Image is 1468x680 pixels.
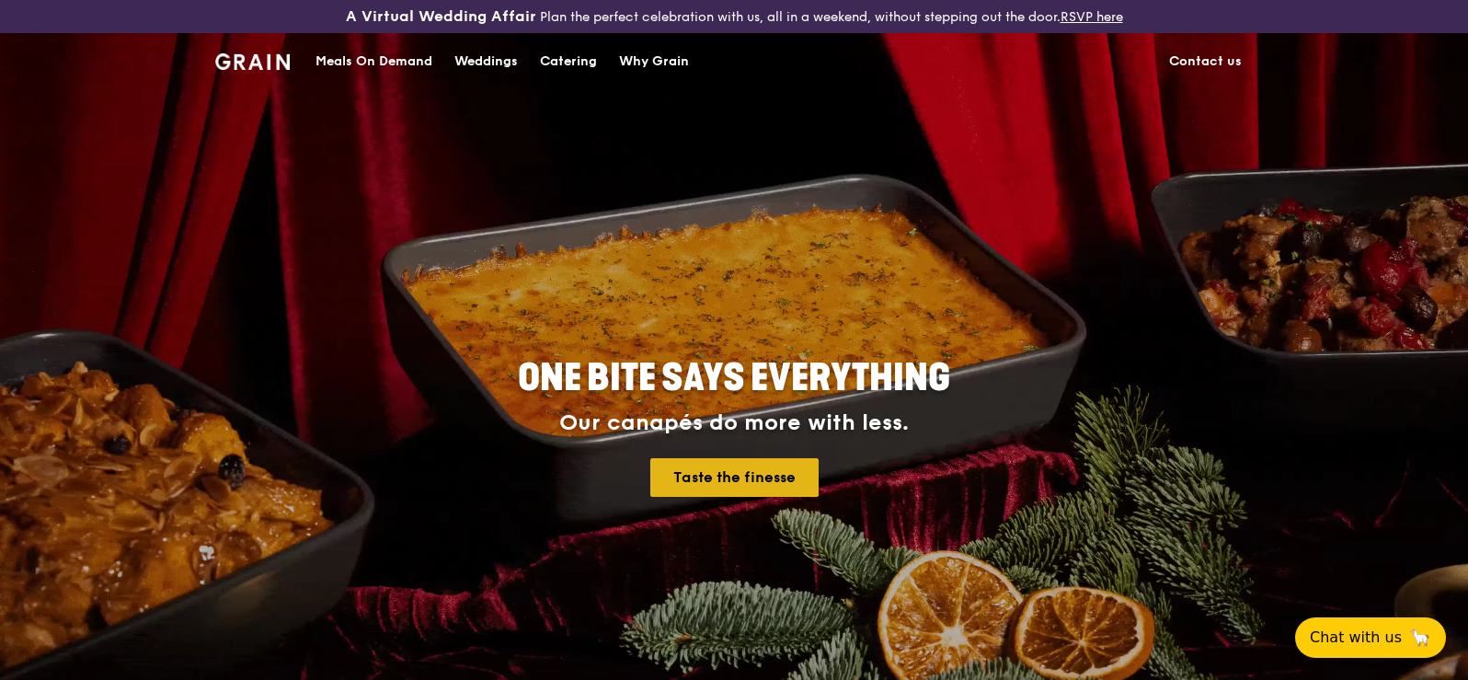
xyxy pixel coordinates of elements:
h3: A Virtual Wedding Affair [346,7,536,26]
div: Plan the perfect celebration with us, all in a weekend, without stepping out the door. [245,7,1223,26]
a: Catering [529,34,608,89]
a: Why Grain [608,34,700,89]
a: Contact us [1158,34,1253,89]
div: Weddings [454,34,518,89]
div: Catering [540,34,597,89]
a: Taste the finesse [650,458,819,497]
span: 🦙 [1409,627,1431,649]
div: Why Grain [619,34,689,89]
span: Chat with us [1310,627,1402,649]
a: RSVP here [1061,9,1123,25]
a: GrainGrain [215,32,290,87]
a: Weddings [443,34,529,89]
button: Chat with us🦙 [1295,617,1446,658]
img: Grain [215,53,290,70]
div: Our canapés do more with less. [403,410,1065,436]
span: ONE BITE SAYS EVERYTHING [518,356,950,400]
div: Meals On Demand [315,34,432,89]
